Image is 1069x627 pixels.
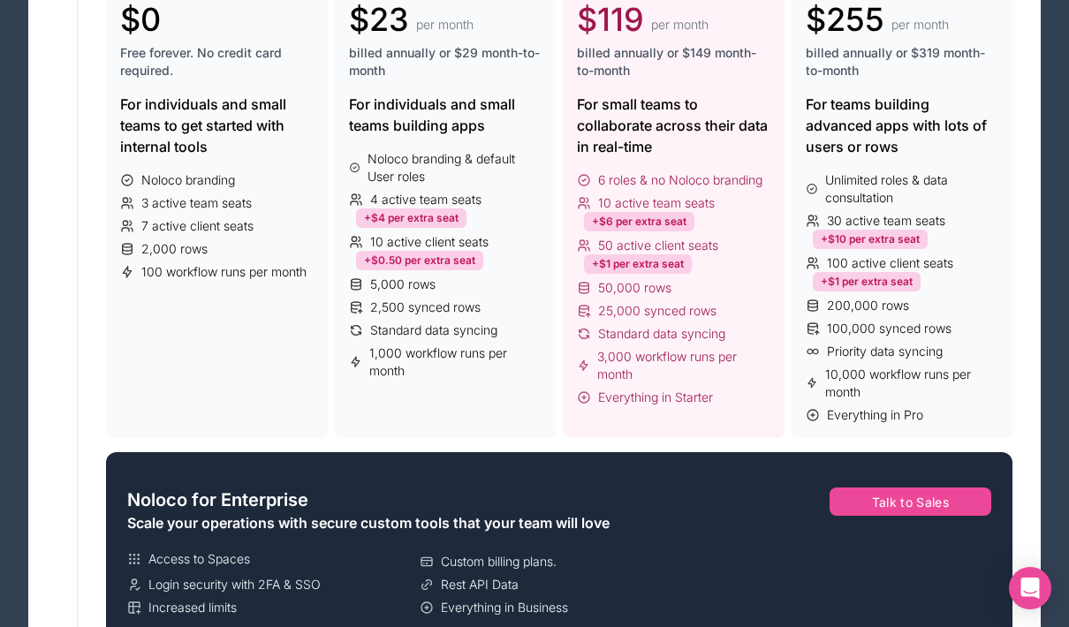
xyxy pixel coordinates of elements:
span: 10,000 workflow runs per month [825,366,998,401]
span: 100,000 synced rows [827,320,951,337]
span: 6 roles & no Noloco branding [598,171,762,189]
span: 50 active client seats [598,237,718,254]
span: 50,000 rows [598,279,671,297]
span: per month [891,16,949,34]
span: 10 active client seats [370,233,489,251]
span: Increased limits [148,599,237,616]
span: Rest API Data [441,576,519,593]
span: Unlimited roles & data consultation [825,171,998,207]
span: Standard data syncing [370,321,497,339]
span: 3,000 workflow runs per month [597,348,770,383]
span: Priority data syncing [827,343,943,360]
span: Everything in Business [441,599,568,616]
div: +$10 per extra seat [813,230,928,249]
span: Everything in Starter [598,389,713,406]
div: For individuals and small teams building apps [349,94,542,136]
span: Login security with 2FA & SSO [148,576,321,593]
span: Custom billing plans. [441,553,557,570]
span: Free forever. No credit card required. [120,44,314,79]
div: +$1 per extra seat [584,254,692,274]
span: Everything in Pro [827,406,923,424]
span: billed annually or $29 month-to-month [349,44,542,79]
div: For small teams to collaborate across their data in real-time [577,94,770,157]
span: Standard data syncing [598,325,725,343]
span: 2,000 rows [141,240,208,258]
span: 30 active team seats [827,212,945,230]
span: 25,000 synced rows [598,302,716,320]
div: For teams building advanced apps with lots of users or rows [806,94,999,157]
span: 100 workflow runs per month [141,263,307,281]
span: 100 active client seats [827,254,953,272]
div: +$1 per extra seat [813,272,921,291]
span: $255 [806,2,884,37]
div: For individuals and small teams to get started with internal tools [120,94,314,157]
span: Noloco branding & default User roles [368,150,542,185]
span: 1,000 workflow runs per month [369,344,542,380]
div: Scale your operations with secure custom tools that your team will love [127,512,706,533]
span: $0 [120,2,161,37]
span: 5,000 rows [370,276,436,293]
span: 2,500 synced rows [370,298,481,316]
span: Noloco for Enterprise [127,487,308,512]
span: per month [416,16,474,34]
span: billed annually or $319 month-to-month [806,44,999,79]
span: 10 active team seats [598,194,715,212]
div: +$0.50 per extra seat [356,251,483,270]
span: 7 active client seats [141,217,254,235]
span: 200,000 rows [827,297,909,314]
div: +$6 per extra seat [584,212,694,231]
span: $119 [577,2,644,37]
button: Talk to Sales [830,487,991,516]
span: Access to Spaces [148,550,250,568]
span: 4 active team seats [370,191,481,208]
div: +$4 per extra seat [356,208,466,228]
span: per month [651,16,709,34]
span: billed annually or $149 month-to-month [577,44,770,79]
span: Noloco branding [141,171,235,189]
span: $23 [349,2,409,37]
span: 3 active team seats [141,194,252,212]
div: Open Intercom Messenger [1009,567,1051,609]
